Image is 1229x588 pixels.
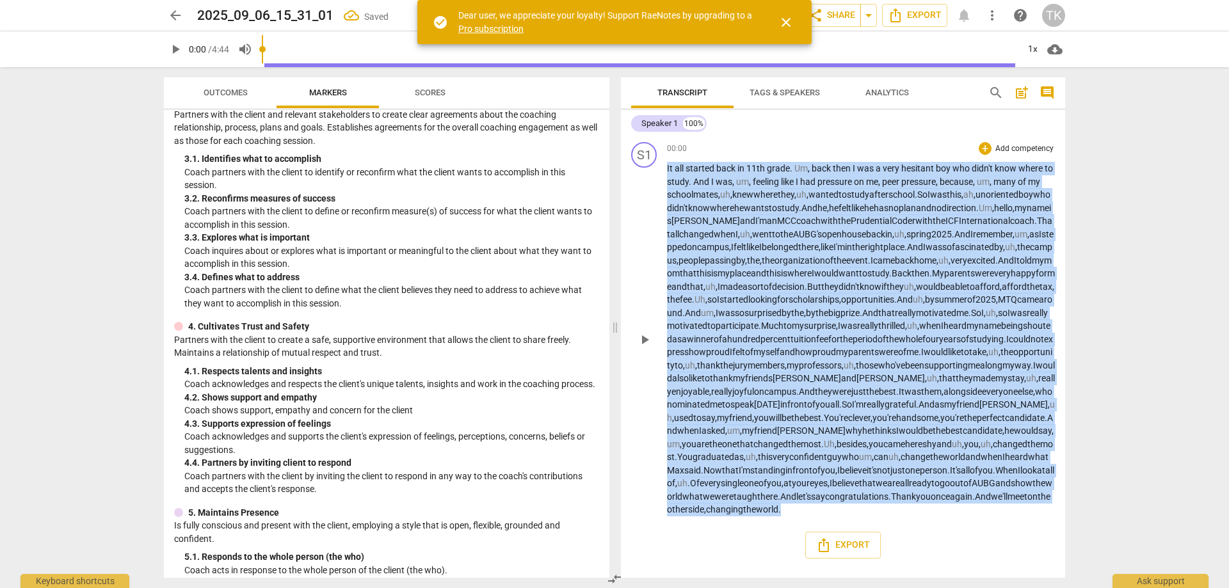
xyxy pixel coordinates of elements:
[679,255,705,266] span: people
[822,229,842,239] span: open
[718,189,720,200] span: ,
[746,163,767,173] span: 11th
[817,203,827,213] span: he
[762,255,775,266] span: the
[634,330,655,350] button: Play
[798,242,819,252] span: there
[1020,39,1045,60] div: 1x
[892,268,912,278] span: Back
[1032,255,1044,266] span: my
[1033,189,1050,200] span: who
[458,9,755,35] div: Dear user, we appreciate your loyalty! Support RaeNotes by upgrading to a
[1018,177,1028,187] span: of
[693,177,711,187] span: And
[851,203,864,213] span: like
[833,242,845,252] span: I'm
[901,163,936,173] span: hesitant
[882,177,901,187] span: peer
[689,177,693,187] span: .
[677,255,679,266] span: ,
[866,177,878,187] span: me
[1113,574,1209,588] div: Ask support
[951,255,967,266] span: very
[998,255,1014,266] span: And
[740,229,750,239] span: Filler word
[852,242,865,252] span: the
[942,242,952,252] span: so
[309,88,347,97] span: Markers
[808,163,812,173] span: ,
[777,203,799,213] span: study
[184,152,599,166] div: 3. 1. Identifies what to accomplish
[746,242,759,252] span: like
[1047,42,1063,57] span: cloud_download
[738,229,740,239] span: ,
[729,242,731,252] span: ,
[928,189,930,200] span: I
[899,203,916,213] span: plan
[975,268,994,278] span: were
[775,255,825,266] span: organization
[994,143,1055,155] p: Add competency
[1015,229,1027,239] span: Filler word
[1003,242,1005,252] span: ,
[184,244,599,271] p: Coach inquires about or explores what is important or meaningful to the client about what they wa...
[737,163,746,173] span: in
[1011,83,1032,103] button: Add summary
[839,268,859,278] span: want
[988,85,1004,100] span: search
[687,282,703,292] span: that
[667,177,689,187] span: study
[637,332,652,347] span: play_arrow
[716,177,732,187] span: was
[892,216,915,226] span: Coder
[952,242,994,252] span: fascinated
[816,537,870,553] span: Export
[829,203,839,213] span: he
[904,229,906,239] span: ,
[671,216,740,226] span: [PERSON_NAME]
[711,268,718,278] span: is
[819,242,821,252] span: ,
[705,255,736,266] span: passing
[885,229,892,239] span: in
[932,268,944,278] span: My
[1027,203,1049,213] span: name
[364,10,389,24] div: Saved
[1039,229,1041,239] span: I
[808,189,839,200] span: wanted
[936,177,940,187] span: ,
[817,177,854,187] span: pressure
[979,142,992,155] div: Add outcome
[732,177,736,187] span: ,
[772,229,780,239] span: to
[808,8,823,23] span: share
[1045,163,1053,173] span: to
[1015,242,1017,252] span: ,
[977,177,990,187] span: Filler word
[990,177,993,187] span: ,
[780,229,793,239] span: the
[936,163,952,173] span: boy
[933,216,945,226] span: the
[641,117,678,130] div: Speaker 1
[873,255,895,266] span: came
[821,242,833,252] span: like
[857,163,876,173] span: was
[796,189,807,200] span: Filler word
[931,229,952,239] span: 2025
[861,8,876,23] span: arrow_drop_down
[1014,85,1029,100] span: post_add
[1037,83,1057,103] button: Show/Hide comments
[174,108,599,148] p: Partners with the client and relevant stakeholders to create clear agreements about the coaching ...
[993,177,1018,187] span: many
[1014,255,1016,266] span: I
[882,4,947,27] button: Export
[716,282,718,292] span: ,
[807,189,808,200] span: ,
[1005,242,1015,252] span: Filler word
[895,255,914,266] span: back
[189,44,206,54] span: 0:00
[793,229,822,239] span: AUBG's
[878,177,882,187] span: ,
